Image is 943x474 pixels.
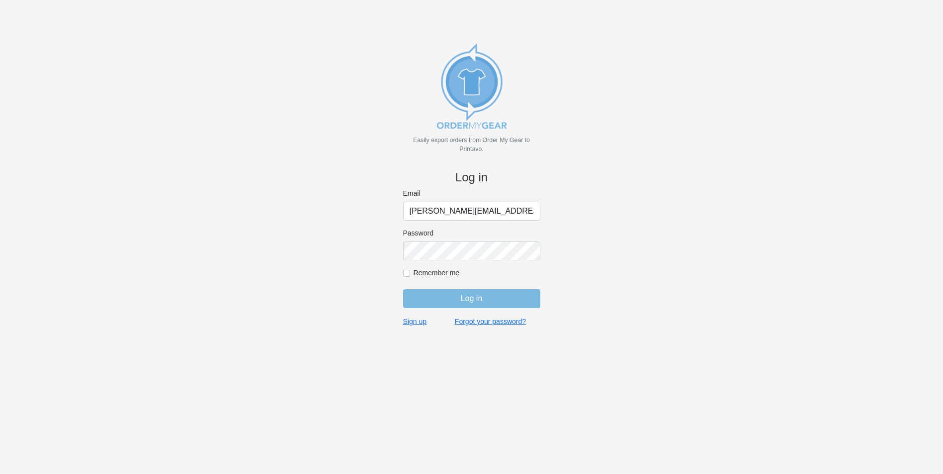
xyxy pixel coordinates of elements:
[414,268,540,277] label: Remember me
[403,170,540,185] h4: Log in
[403,136,540,154] p: Easily export orders from Order My Gear to Printavo.
[403,317,427,326] a: Sign up
[403,229,540,237] label: Password
[422,36,521,136] img: new_omg_export_logo-652582c309f788888370c3373ec495a74b7b3fc93c8838f76510ecd25890bcc4.png
[403,189,540,198] label: Email
[455,317,526,326] a: Forgot your password?
[403,289,540,308] input: Log in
